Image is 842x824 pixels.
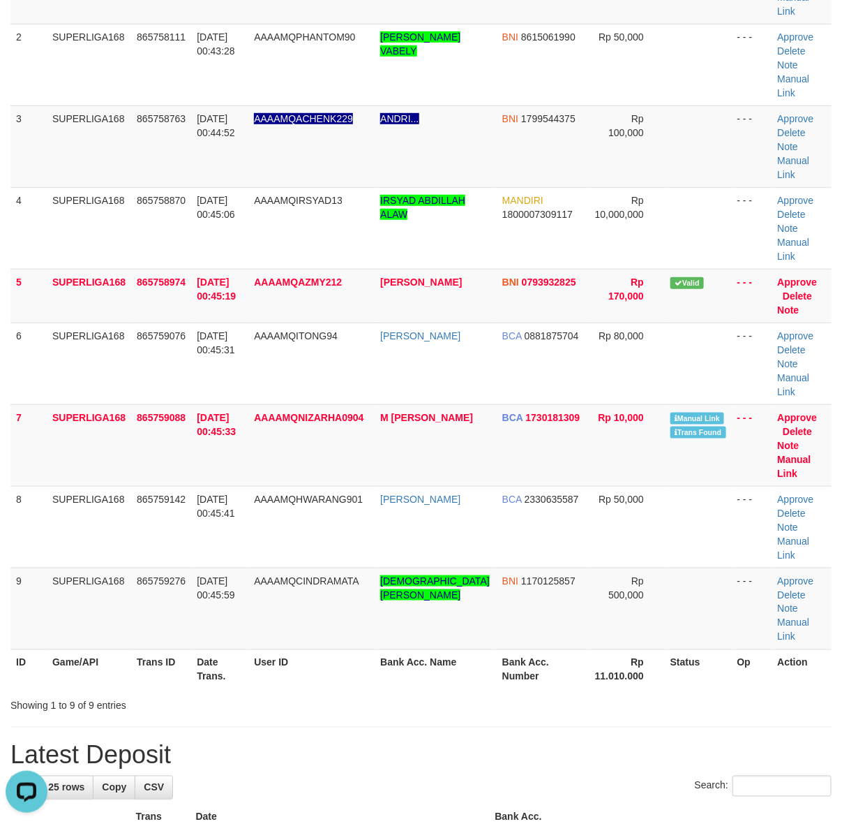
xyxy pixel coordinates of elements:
[777,113,813,124] a: Approve
[777,454,811,479] a: Manual Link
[47,105,131,187] td: SUPERLIGA168
[502,412,523,423] span: BCA
[197,113,235,138] span: [DATE] 00:44:52
[502,330,522,341] span: BCA
[137,277,186,288] span: 865758974
[254,195,343,206] span: AAAAMQIRSYAD13
[137,575,186,587] span: 865759276
[670,277,704,289] span: Valid transaction
[144,782,164,793] span: CSV
[47,269,131,323] td: SUPERLIGA168
[777,412,817,423] a: Approve
[783,290,812,302] a: Delete
[670,427,726,439] span: Similar transaction found
[197,575,235,601] span: [DATE] 00:45:59
[777,195,813,206] a: Approve
[10,486,47,568] td: 8
[599,494,644,505] span: Rp 50,000
[47,187,131,269] td: SUPERLIGA168
[10,568,47,649] td: 9
[47,24,131,105] td: SUPERLIGA168
[137,195,186,206] span: 865758870
[608,575,644,601] span: Rp 500,000
[732,24,772,105] td: - - -
[6,6,47,47] button: Open LiveChat chat widget
[777,589,805,601] a: Delete
[777,209,805,220] a: Delete
[254,113,353,124] span: Nama rekening ada tanda titik/strip, harap diedit
[375,649,497,689] th: Bank Acc. Name
[777,237,809,262] a: Manual Link
[502,209,573,220] span: Copy 1800007309117 to clipboard
[197,31,235,57] span: [DATE] 00:43:28
[525,494,579,505] span: Copy 2330635587 to clipboard
[135,776,173,800] a: CSV
[665,649,732,689] th: Status
[777,508,805,519] a: Delete
[380,31,460,57] a: [PERSON_NAME] VABELY
[137,31,186,43] span: 865758111
[777,536,809,561] a: Manual Link
[777,617,809,642] a: Manual Link
[137,113,186,124] span: 865758763
[521,575,576,587] span: Copy 1170125857 to clipboard
[380,330,460,341] a: [PERSON_NAME]
[589,649,665,689] th: Rp 11.010.000
[10,105,47,187] td: 3
[783,426,812,437] a: Delete
[777,358,798,369] a: Note
[197,330,235,355] span: [DATE] 00:45:31
[137,412,186,423] span: 865759088
[10,269,47,323] td: 5
[777,372,809,397] a: Manual Link
[599,330,644,341] span: Rp 80,000
[102,782,126,793] span: Copy
[380,575,490,601] a: [DEMOGRAPHIC_DATA][PERSON_NAME]
[608,277,644,302] span: Rp 170,000
[10,693,340,713] div: Showing 1 to 9 of 9 entries
[599,31,644,43] span: Rp 50,000
[732,323,772,404] td: - - -
[47,486,131,568] td: SUPERLIGA168
[497,649,589,689] th: Bank Acc. Number
[521,31,576,43] span: Copy 8615061990 to clipboard
[10,649,47,689] th: ID
[777,127,805,138] a: Delete
[777,73,809,98] a: Manual Link
[502,494,522,505] span: BCA
[777,277,817,288] a: Approve
[732,105,772,187] td: - - -
[526,412,580,423] span: Copy 1730181309 to clipboard
[777,304,799,316] a: Note
[522,277,576,288] span: Copy 0793932825 to clipboard
[47,323,131,404] td: SUPERLIGA168
[10,404,47,486] td: 7
[502,31,518,43] span: BNI
[777,223,798,234] a: Note
[777,141,798,152] a: Note
[254,31,355,43] span: AAAAMQPHANTOM90
[93,776,135,800] a: Copy
[47,649,131,689] th: Game/API
[777,522,798,533] a: Note
[47,404,131,486] td: SUPERLIGA168
[10,24,47,105] td: 2
[670,413,724,425] span: Manually Linked
[777,45,805,57] a: Delete
[137,330,186,341] span: 865759076
[10,187,47,269] td: 4
[599,412,644,423] span: Rp 10,000
[197,277,236,302] span: [DATE] 00:45:19
[695,776,832,797] label: Search:
[732,776,832,797] input: Search:
[777,59,798,71] a: Note
[380,412,473,423] a: M [PERSON_NAME]
[521,113,576,124] span: Copy 1799544375 to clipboard
[732,187,772,269] td: - - -
[254,412,363,423] span: AAAAMQNIZARHA0904
[732,269,772,323] td: - - -
[380,195,465,220] a: IRSYAD ABDILLAH ALAW
[732,486,772,568] td: - - -
[380,113,419,124] a: ANDRI...
[777,494,813,505] a: Approve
